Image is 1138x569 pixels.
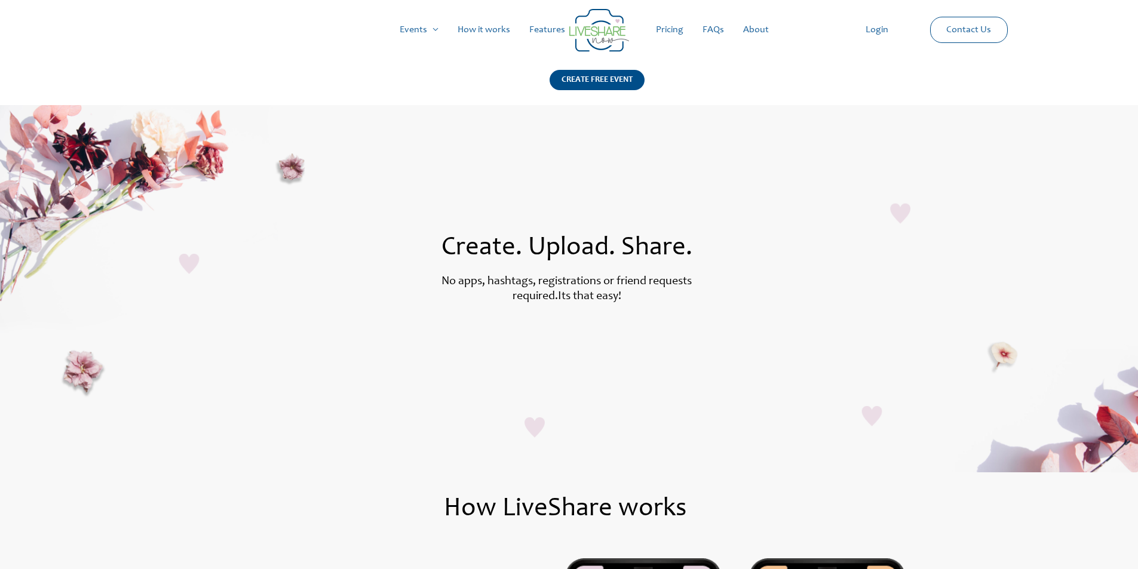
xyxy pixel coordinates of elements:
div: CREATE FREE EVENT [550,70,645,90]
a: CREATE FREE EVENT [550,70,645,105]
a: Pricing [646,11,693,49]
a: About [734,11,778,49]
a: Contact Us [937,17,1001,42]
span: Create. Upload. Share. [441,235,692,262]
a: Features [520,11,575,49]
nav: Site Navigation [21,11,1117,49]
img: Group 14 | Live Photo Slideshow for Events | Create Free Events Album for Any Occasion [569,9,629,52]
label: No apps, hashtags, registrations or friend requests required. [441,276,692,303]
a: How it works [448,11,520,49]
a: Events [390,11,448,49]
label: Its that easy! [558,291,621,303]
a: FAQs [693,11,734,49]
h1: How LiveShare works [120,496,1011,522]
a: Login [856,11,898,49]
